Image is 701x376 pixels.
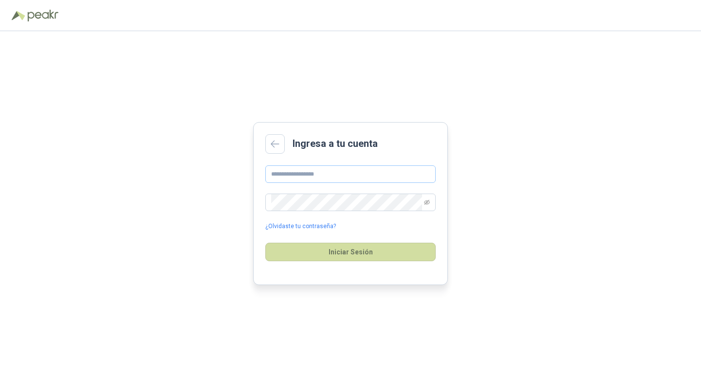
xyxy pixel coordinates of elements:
[293,136,378,151] h2: Ingresa a tu cuenta
[265,243,436,261] button: Iniciar Sesión
[265,222,336,231] a: ¿Olvidaste tu contraseña?
[27,10,58,21] img: Peakr
[12,11,25,20] img: Logo
[424,199,430,205] span: eye-invisible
